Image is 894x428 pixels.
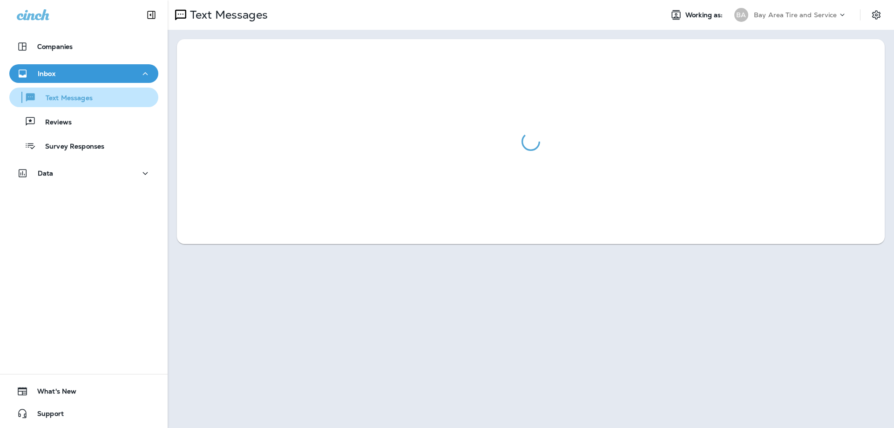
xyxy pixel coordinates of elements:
button: Settings [868,7,885,23]
button: Collapse Sidebar [138,6,164,24]
span: Support [28,410,64,421]
span: Working as: [685,11,725,19]
button: Support [9,404,158,423]
div: BA [734,8,748,22]
p: Survey Responses [36,143,104,151]
button: What's New [9,382,158,401]
button: Survey Responses [9,136,158,156]
button: Data [9,164,158,183]
p: Text Messages [36,94,93,103]
button: Companies [9,37,158,56]
button: Text Messages [9,88,158,107]
button: Inbox [9,64,158,83]
p: Reviews [36,118,72,127]
button: Reviews [9,112,158,131]
p: Text Messages [186,8,268,22]
p: Data [38,170,54,177]
span: What's New [28,387,76,399]
p: Companies [37,43,73,50]
p: Bay Area Tire and Service [754,11,837,19]
p: Inbox [38,70,55,77]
